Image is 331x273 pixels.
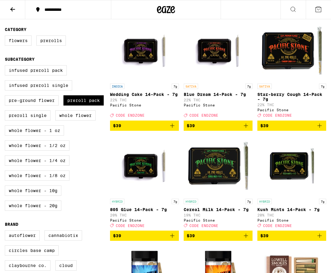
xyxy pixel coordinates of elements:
p: SATIVA [184,84,198,89]
span: $39 [260,233,268,238]
p: 22% THC [110,98,179,102]
div: Pacific Stone [184,103,253,107]
a: Open page for Cereal Milk 14-Pack - 7g from Pacific Stone [184,136,253,231]
p: 20% THC [110,213,179,217]
div: Pacific Stone [257,218,326,222]
label: Circles Base Camp [5,245,59,256]
p: 7g [319,199,326,204]
a: Open page for Kush Mints 14-Pack - 7g from Pacific Stone [257,136,326,231]
label: Whole Flower - 1 oz [5,125,64,136]
img: Pacific Stone - 805 Glue 14-Pack - 7g [115,136,175,196]
span: Hi. Need any help? [4,4,43,9]
legend: Brand [5,222,18,227]
span: $39 [113,233,121,238]
label: Whole Flower - 1/8 oz [5,170,69,181]
p: Blue Dream 14-Pack - 7g [184,92,253,97]
label: Whole Flower [55,110,96,121]
span: CODE ENDZONE [263,114,292,118]
label: Whole Flower - 10g [5,186,61,196]
p: 805 Glue 14-Pack - 7g [110,207,179,212]
label: Infused Preroll Single [5,80,72,90]
p: 22% THC [184,98,253,102]
label: Infused Preroll Pack [5,65,67,75]
p: HYBRID [257,199,272,204]
label: Cannabiotix [44,230,82,241]
button: Add to bag [110,231,179,241]
div: Pacific Stone [110,218,179,222]
div: Pacific Stone [257,108,326,112]
legend: Subcategory [5,57,35,62]
p: 7g [245,84,253,89]
button: Add to bag [184,231,253,241]
p: Star-berry Cough 14-Pack - 7g [257,92,326,102]
p: HYBRID [110,199,124,204]
span: CODE ENDZONE [189,114,218,118]
label: Preroll Single [5,110,51,121]
button: Add to bag [110,121,179,131]
span: $39 [113,123,121,128]
span: CODE ENDZONE [116,114,145,118]
p: 19% THC [184,213,253,217]
span: $39 [260,123,268,128]
label: Preroll Pack [63,95,104,106]
p: 20% THC [257,213,326,217]
p: 7g [245,199,253,204]
label: Claybourne Co. [5,260,51,271]
img: Pacific Stone - Kush Mints 14-Pack - 7g [262,136,322,196]
span: CODE ENDZONE [189,224,218,228]
p: SATIVA [257,84,272,89]
div: Pacific Stone [184,218,253,222]
p: 7g [172,84,179,89]
label: Prerolls [36,35,66,46]
button: Add to bag [257,121,326,131]
span: $39 [187,233,195,238]
p: INDICA [110,84,124,89]
p: 7g [172,199,179,204]
label: Flowers [5,35,32,46]
label: Whole Flower - 1/4 oz [5,155,69,166]
a: Open page for Wedding Cake 14-Pack - 7g from Pacific Stone [110,20,179,120]
label: Whole Flower - 20g [5,201,61,211]
a: Open page for Blue Dream 14-Pack - 7g from Pacific Stone [184,20,253,120]
span: CODE ENDZONE [116,224,145,228]
label: Pre-ground Flower [5,95,59,106]
p: Kush Mints 14-Pack - 7g [257,207,326,212]
img: Pacific Stone - Star-berry Cough 14-Pack - 7g [262,20,322,81]
a: Open page for Star-berry Cough 14-Pack - 7g from Pacific Stone [257,20,326,120]
a: Open page for 805 Glue 14-Pack - 7g from Pacific Stone [110,136,179,231]
legend: Category [5,27,26,32]
img: Pacific Stone - Wedding Cake 14-Pack - 7g [115,20,175,81]
span: CODE ENDZONE [263,224,292,228]
button: Add to bag [257,231,326,241]
p: 7g [319,84,326,89]
p: Cereal Milk 14-Pack - 7g [184,207,253,212]
div: Pacific Stone [110,103,179,107]
label: AUTOFLOWER [5,230,40,241]
img: Pacific Stone - Cereal Milk 14-Pack - 7g [188,136,248,196]
label: Cloud [55,260,77,271]
p: HYBRID [184,199,198,204]
label: Whole Flower - 1/2 oz [5,140,69,151]
span: $39 [187,123,195,128]
p: 22% THC [257,103,326,107]
p: Wedding Cake 14-Pack - 7g [110,92,179,97]
img: Pacific Stone - Blue Dream 14-Pack - 7g [188,20,248,81]
button: Add to bag [184,121,253,131]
